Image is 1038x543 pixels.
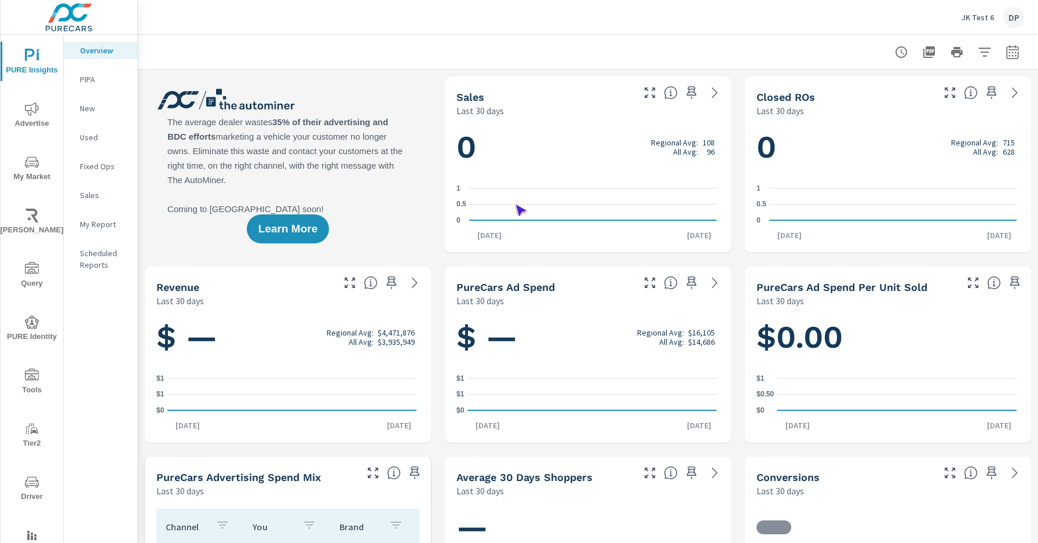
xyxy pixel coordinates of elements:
[641,274,659,292] button: Make Fullscreen
[339,521,380,533] p: Brand
[756,391,774,399] text: $0.50
[682,274,701,292] span: Save this to your personalized report
[382,274,401,292] span: Save this to your personalized report
[456,406,465,414] text: $0
[64,71,137,88] div: PIPA
[756,201,766,209] text: 0.5
[166,521,206,533] p: Channel
[679,229,719,241] p: [DATE]
[706,274,724,292] a: See more details in report
[679,420,719,431] p: [DATE]
[688,337,715,347] p: $14,686
[80,218,128,230] p: My Report
[682,464,701,482] span: Save this to your personalized report
[941,83,959,102] button: Make Fullscreen
[1003,7,1024,28] div: DP
[364,464,382,482] button: Make Fullscreen
[1006,274,1024,292] span: Save this to your personalized report
[469,229,510,241] p: [DATE]
[703,138,715,147] p: 108
[4,262,60,290] span: Query
[456,471,593,483] h5: Average 30 Days Shoppers
[987,276,1001,290] span: Average cost of advertising per each vehicle sold at the dealer over the selected date range. The...
[769,229,810,241] p: [DATE]
[4,209,60,237] span: [PERSON_NAME]
[951,138,998,147] p: Regional Avg:
[706,83,724,102] a: See more details in report
[651,138,698,147] p: Regional Avg:
[982,83,1001,102] span: Save this to your personalized report
[756,281,927,293] h5: PureCars Ad Spend Per Unit Sold
[1003,147,1015,156] p: 628
[64,129,137,146] div: Used
[664,86,678,100] span: Number of vehicles sold by the dealership over the selected date range. [Source: This data is sou...
[979,229,1019,241] p: [DATE]
[707,147,715,156] p: 96
[456,91,484,103] h5: Sales
[80,45,128,56] p: Overview
[341,274,359,292] button: Make Fullscreen
[664,466,678,480] span: A rolling 30 day total of daily Shoppers on the dealership website, averaged over the selected da...
[405,464,424,482] span: Save this to your personalized report
[4,49,60,77] span: PURE Insights
[756,406,765,414] text: $0
[364,276,378,290] span: Total sales revenue over the selected date range. [Source: This data is sourced from the dealer’s...
[945,41,968,64] button: Print Report
[4,102,60,130] span: Advertise
[156,294,204,308] p: Last 30 days
[1006,464,1024,482] a: See more details in report
[688,328,715,337] p: $16,105
[156,391,165,399] text: $1
[156,374,165,382] text: $1
[258,224,317,234] span: Learn More
[777,420,818,431] p: [DATE]
[756,127,1019,167] h1: 0
[156,318,419,357] h1: $ —
[964,274,982,292] button: Make Fullscreen
[4,422,60,450] span: Tier2
[64,42,137,59] div: Overview
[756,318,1019,357] h1: $0.00
[756,374,765,382] text: $1
[80,103,128,114] p: New
[378,328,415,337] p: $4,471,876
[962,12,994,23] p: JK Test 6
[456,294,504,308] p: Last 30 days
[80,74,128,85] p: PIPA
[64,100,137,117] div: New
[64,216,137,233] div: My Report
[641,464,659,482] button: Make Fullscreen
[80,161,128,172] p: Fixed Ops
[456,374,465,382] text: $1
[64,245,137,274] div: Scheduled Reports
[64,187,137,204] div: Sales
[405,274,424,292] a: See more details in report
[80,189,128,201] p: Sales
[1003,138,1015,147] p: 715
[156,484,204,498] p: Last 30 days
[973,147,998,156] p: All Avg:
[641,83,659,102] button: Make Fullscreen
[664,276,678,290] span: Total cost of media for all PureCars channels for the selected dealership group over the selected...
[979,420,1019,431] p: [DATE]
[1006,83,1024,102] a: See more details in report
[247,214,329,243] button: Learn More
[673,147,698,156] p: All Avg:
[964,466,978,480] span: The number of dealer-specified goals completed by a visitor. [Source: This data is provided by th...
[706,464,724,482] a: See more details in report
[467,420,508,431] p: [DATE]
[756,216,761,224] text: 0
[80,132,128,143] p: Used
[4,369,60,397] span: Tools
[456,216,460,224] text: 0
[64,158,137,175] div: Fixed Ops
[456,127,719,167] h1: 0
[964,86,978,100] span: Number of Repair Orders Closed by the selected dealership group over the selected time range. [So...
[918,41,941,64] button: "Export Report to PDF"
[756,484,804,498] p: Last 30 days
[456,104,504,118] p: Last 30 days
[4,155,60,184] span: My Market
[973,41,996,64] button: Apply Filters
[253,521,293,533] p: You
[756,104,804,118] p: Last 30 days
